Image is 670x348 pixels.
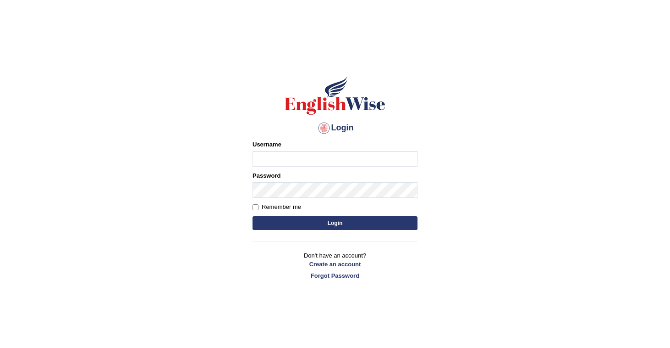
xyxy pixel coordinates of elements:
label: Username [253,140,281,149]
button: Login [253,216,417,230]
label: Password [253,171,280,180]
input: Remember me [253,204,258,210]
a: Forgot Password [253,271,417,280]
h4: Login [253,121,417,135]
label: Remember me [253,202,301,212]
p: Don't have an account? [253,251,417,280]
img: Logo of English Wise sign in for intelligent practice with AI [283,75,387,116]
a: Create an account [253,260,417,269]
